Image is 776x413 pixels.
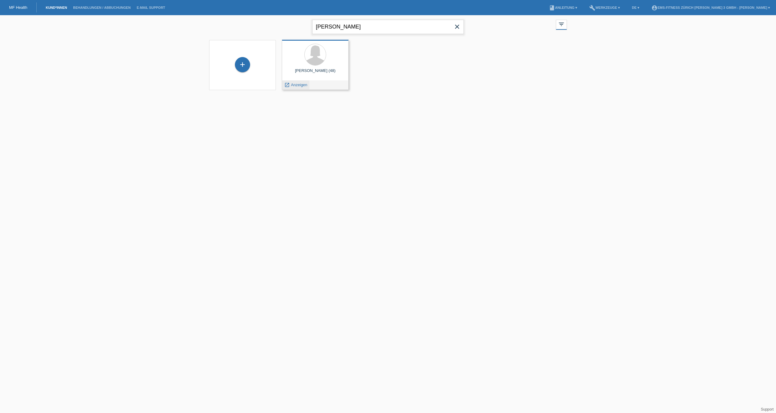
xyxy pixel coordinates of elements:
i: account_circle [651,5,657,11]
div: [PERSON_NAME] (48) [287,68,344,78]
div: Kund*in hinzufügen [235,59,250,70]
i: book [549,5,555,11]
span: Anzeigen [291,83,307,87]
i: close [453,23,461,30]
a: account_circleEMS-Fitness Zürich [PERSON_NAME] 3 GmbH - [PERSON_NAME] ▾ [648,6,773,9]
a: Behandlungen / Abbuchungen [70,6,134,9]
i: build [589,5,595,11]
a: E-Mail Support [134,6,168,9]
i: filter_list [558,21,565,28]
input: Suche... [312,20,464,34]
i: launch [284,82,290,88]
a: launch Anzeigen [284,83,307,87]
a: DE ▾ [629,6,642,9]
a: bookAnleitung ▾ [546,6,580,9]
a: Support [761,407,774,411]
a: buildWerkzeuge ▾ [586,6,623,9]
a: MF Health [9,5,27,10]
a: Kund*innen [43,6,70,9]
